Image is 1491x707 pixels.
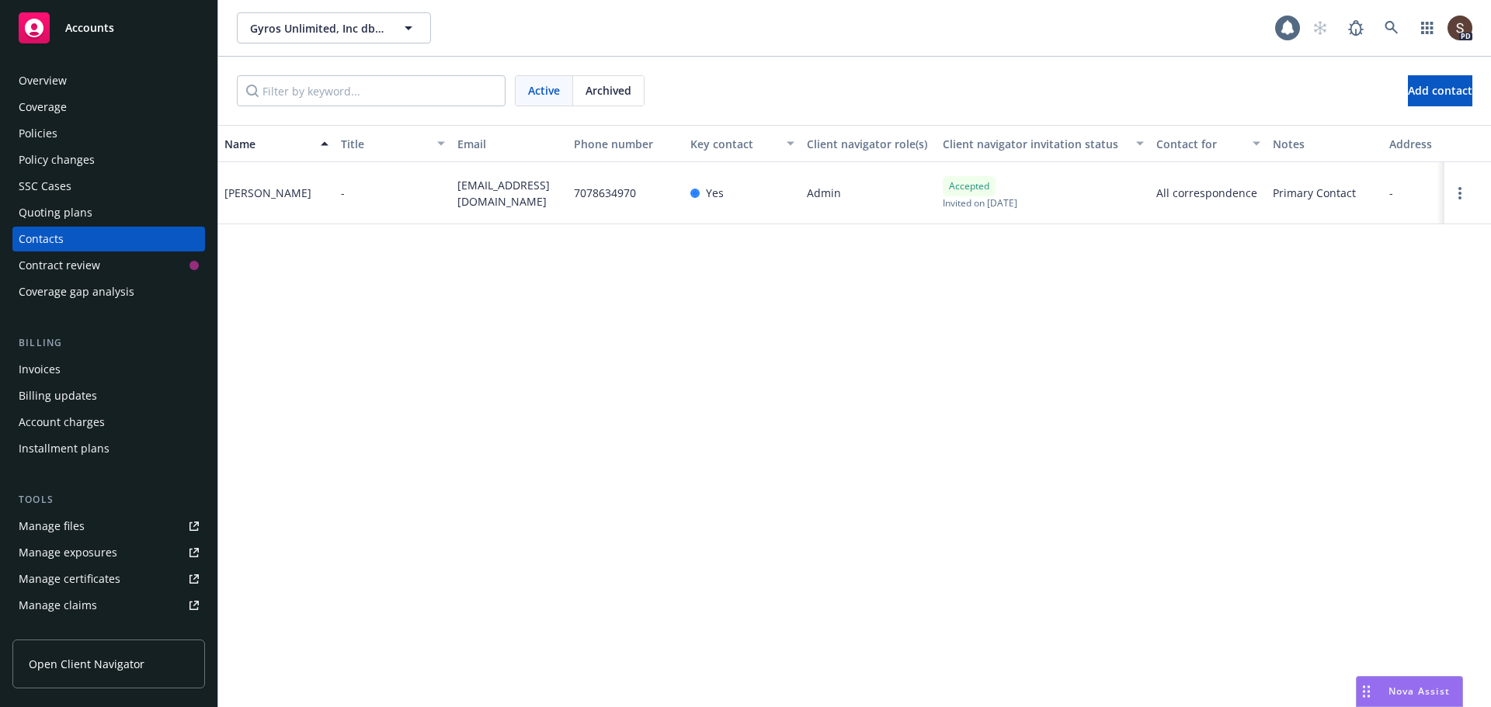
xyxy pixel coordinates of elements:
[1451,184,1469,203] a: Open options
[65,22,114,34] span: Accounts
[12,6,205,50] a: Accounts
[1448,16,1472,40] img: photo
[224,185,311,201] div: [PERSON_NAME]
[341,136,428,152] div: Title
[19,540,117,565] div: Manage exposures
[943,196,1017,210] span: Invited on [DATE]
[12,383,205,408] a: Billing updates
[341,185,345,201] span: -
[250,20,384,36] span: Gyros Unlimited, Inc dba North Bay Aviation
[12,227,205,251] a: Contacts
[943,136,1127,152] div: Client navigator invitation status
[12,492,205,508] div: Tools
[12,253,205,278] a: Contract review
[19,279,134,304] div: Coverage gap analysis
[19,121,57,146] div: Policies
[12,514,205,539] a: Manage files
[528,82,560,99] span: Active
[937,125,1150,162] button: Client navigator invitation status
[19,253,100,278] div: Contract review
[457,177,561,210] span: [EMAIL_ADDRESS][DOMAIN_NAME]
[12,335,205,351] div: Billing
[19,383,97,408] div: Billing updates
[12,410,205,435] a: Account charges
[1273,136,1377,152] div: Notes
[224,136,311,152] div: Name
[706,185,724,201] span: Yes
[12,279,205,304] a: Coverage gap analysis
[1408,83,1472,98] span: Add contact
[568,125,684,162] button: Phone number
[451,125,568,162] button: Email
[1357,677,1376,706] div: Drag to move
[218,125,335,162] button: Name
[1389,185,1393,201] span: -
[19,95,67,120] div: Coverage
[335,125,451,162] button: Title
[1150,125,1267,162] button: Contact for
[237,12,431,43] button: Gyros Unlimited, Inc dba North Bay Aviation
[19,436,109,461] div: Installment plans
[801,125,937,162] button: Client navigator role(s)
[807,185,841,201] span: Admin
[19,619,92,644] div: Manage BORs
[1305,12,1336,43] a: Start snowing
[237,75,506,106] input: Filter by keyword...
[12,593,205,618] a: Manage claims
[12,567,205,591] a: Manage certificates
[807,136,930,152] div: Client navigator role(s)
[12,174,205,199] a: SSC Cases
[690,136,777,152] div: Key contact
[19,147,95,172] div: Policy changes
[12,540,205,565] a: Manage exposures
[586,82,631,99] span: Archived
[1156,136,1243,152] div: Contact for
[1388,684,1450,698] span: Nova Assist
[19,514,85,539] div: Manage files
[29,656,144,672] span: Open Client Navigator
[19,593,97,618] div: Manage claims
[19,357,61,382] div: Invoices
[1376,12,1407,43] a: Search
[457,136,561,152] div: Email
[1273,185,1356,201] span: Primary Contact
[12,121,205,146] a: Policies
[19,410,105,435] div: Account charges
[12,436,205,461] a: Installment plans
[19,567,120,591] div: Manage certificates
[12,68,205,93] a: Overview
[949,179,989,193] span: Accepted
[19,68,67,93] div: Overview
[19,200,92,225] div: Quoting plans
[12,619,205,644] a: Manage BORs
[12,95,205,120] a: Coverage
[1156,185,1260,201] span: All correspondence
[1412,12,1443,43] a: Switch app
[1267,125,1383,162] button: Notes
[574,136,678,152] div: Phone number
[1408,75,1472,106] button: Add contact
[684,125,801,162] button: Key contact
[574,185,636,201] span: 7078634970
[19,227,64,251] div: Contacts
[1340,12,1371,43] a: Report a Bug
[19,174,71,199] div: SSC Cases
[1356,676,1463,707] button: Nova Assist
[12,147,205,172] a: Policy changes
[12,357,205,382] a: Invoices
[12,200,205,225] a: Quoting plans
